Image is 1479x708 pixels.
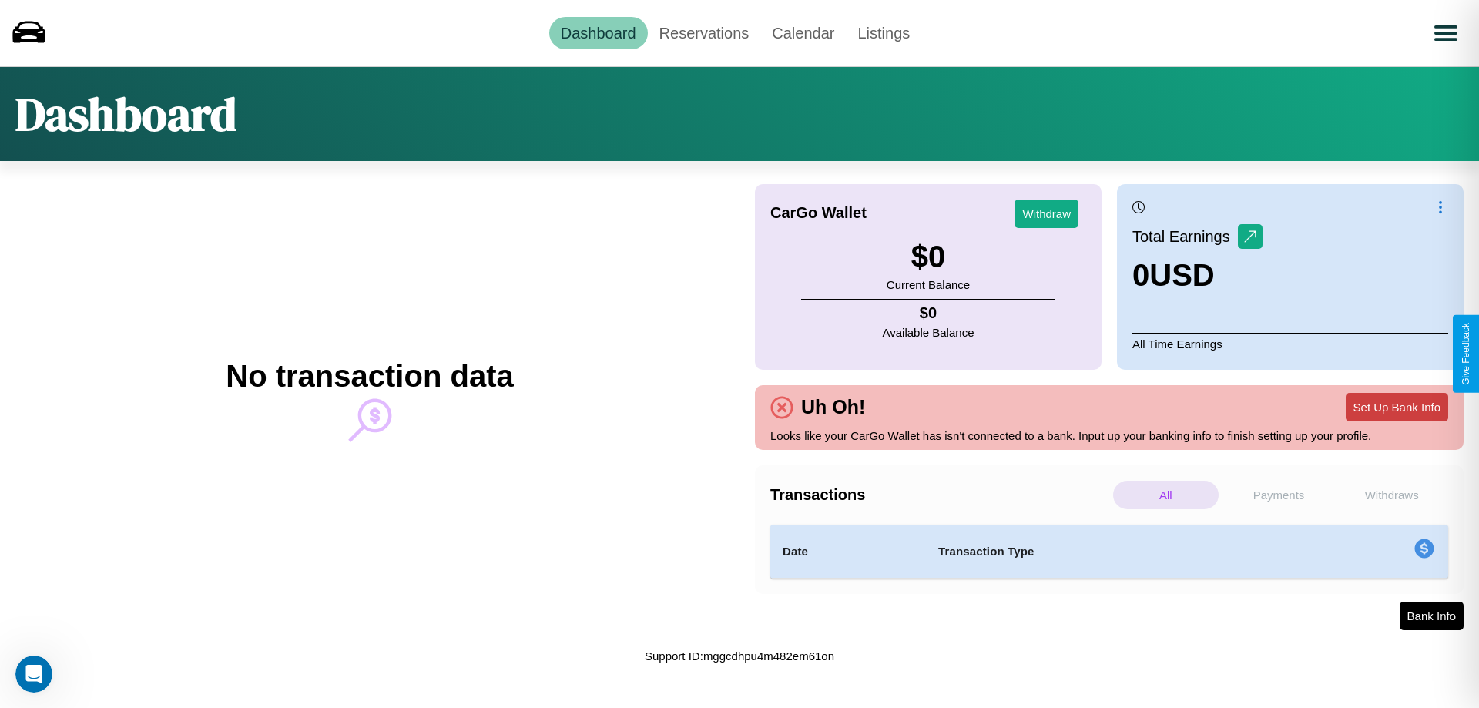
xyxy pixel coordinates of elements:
[770,486,1109,504] h4: Transactions
[938,542,1288,561] h4: Transaction Type
[1424,12,1467,55] button: Open menu
[648,17,761,49] a: Reservations
[1132,223,1238,250] p: Total Earnings
[793,396,873,418] h4: Uh Oh!
[1132,258,1263,293] h3: 0 USD
[1015,200,1078,228] button: Withdraw
[887,240,970,274] h3: $ 0
[226,359,513,394] h2: No transaction data
[770,525,1448,579] table: simple table
[770,425,1448,446] p: Looks like your CarGo Wallet has isn't connected to a bank. Input up your banking info to finish ...
[549,17,648,49] a: Dashboard
[1461,323,1471,385] div: Give Feedback
[1113,481,1219,509] p: All
[15,82,236,146] h1: Dashboard
[883,322,974,343] p: Available Balance
[783,542,914,561] h4: Date
[770,204,867,222] h4: CarGo Wallet
[1346,393,1448,421] button: Set Up Bank Info
[760,17,846,49] a: Calendar
[1400,602,1464,630] button: Bank Info
[887,274,970,295] p: Current Balance
[883,304,974,322] h4: $ 0
[645,646,834,666] p: Support ID: mggcdhpu4m482em61on
[15,656,52,693] iframe: Intercom live chat
[1132,333,1448,354] p: All Time Earnings
[846,17,921,49] a: Listings
[1226,481,1332,509] p: Payments
[1339,481,1444,509] p: Withdraws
